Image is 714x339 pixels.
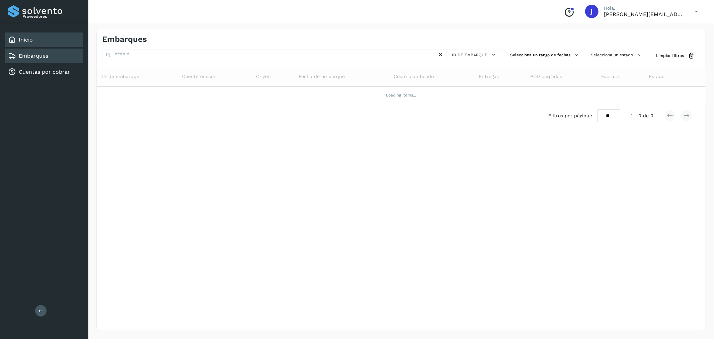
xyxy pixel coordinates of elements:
[588,50,645,61] button: Selecciona un estado
[22,14,80,19] p: Proveedores
[631,112,653,119] span: 1 - 0 de 0
[450,50,499,60] button: ID de embarque
[102,35,147,44] h4: Embarques
[452,52,487,58] span: ID de embarque
[604,5,684,11] p: Hola,
[19,69,70,75] a: Cuentas por cobrar
[19,37,33,43] a: Inicio
[601,73,619,80] span: Factura
[649,73,664,80] span: Estado
[19,53,48,59] a: Embarques
[299,73,345,80] span: Fecha de embarque
[479,73,499,80] span: Entregas
[5,65,83,79] div: Cuentas por cobrar
[530,73,562,80] span: POD cargadas
[507,50,583,61] button: Selecciona un rango de fechas
[102,73,139,80] span: ID de embarque
[256,73,271,80] span: Origen
[97,86,706,104] td: Loading items...
[5,49,83,63] div: Embarques
[394,73,434,80] span: Costo planificado
[604,11,684,17] p: javier@rfllogistics.com.mx
[182,73,216,80] span: Cliente emisor
[5,32,83,47] div: Inicio
[651,50,700,62] button: Limpiar filtros
[656,53,684,59] span: Limpiar filtros
[548,112,592,119] span: Filtros por página :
